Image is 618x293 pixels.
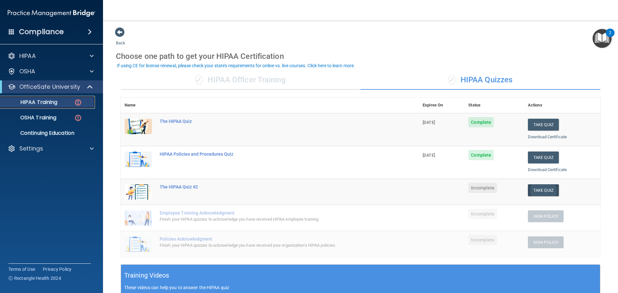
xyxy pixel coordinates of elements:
[8,266,35,272] a: Terms of Use
[8,52,94,60] a: HIPAA
[528,167,567,172] a: Download Certificate
[121,97,156,113] th: Name
[4,114,56,121] p: OSHA Training
[8,145,94,152] a: Settings
[423,120,435,125] span: [DATE]
[468,150,494,160] span: Complete
[8,83,93,91] a: OfficeSafe University
[528,236,564,248] button: Sign Policy
[528,210,564,222] button: Sign Policy
[160,119,387,124] div: The HIPAA Quiz
[124,270,169,281] h5: Training Videos
[19,27,64,36] h4: Compliance
[160,242,387,249] div: Finish your HIPAA quizzes to acknowledge you have received your organization’s HIPAA policies.
[609,33,611,41] div: 2
[8,7,95,20] img: PMB logo
[74,98,82,106] img: danger-circle.6113f641.png
[524,97,600,113] th: Actions
[4,99,57,105] p: HIPAA Training
[19,145,43,152] p: Settings
[160,236,387,242] div: Policies Acknowledgment
[468,235,497,245] span: Incomplete
[468,209,497,219] span: Incomplete
[19,83,80,91] p: OfficeSafe University
[4,130,92,136] p: Continuing Education
[593,29,612,48] button: Open Resource Center, 2 new notifications
[419,97,464,113] th: Expires On
[464,97,524,113] th: Status
[74,114,82,122] img: danger-circle.6113f641.png
[19,52,36,60] p: HIPAA
[19,68,35,75] p: OSHA
[116,47,605,66] div: Choose one path to get your HIPAA Certification
[117,63,355,68] div: If using CE for license renewal, please check your state's requirements for online vs. live cours...
[360,70,600,90] div: HIPAA Quizzes
[121,70,360,90] div: HIPAA Officer Training
[528,134,567,139] a: Download Certificate
[160,184,387,189] div: The HIPAA Quiz #2
[116,33,125,45] a: Back
[448,75,455,85] span: ✓
[528,119,559,131] button: Take Quiz
[160,215,387,223] div: Finish your HIPAA quizzes to acknowledge you have received HIPAA employee training.
[468,183,497,193] span: Incomplete
[528,184,559,196] button: Take Quiz
[8,68,94,75] a: OSHA
[116,62,356,69] button: If using CE for license renewal, please check your state's requirements for online vs. live cours...
[8,275,61,281] span: Ⓒ Rectangle Health 2024
[195,75,202,85] span: ✓
[124,285,597,290] p: These videos can help you to answer the HIPAA quiz
[160,151,387,157] div: HIPAA Policies and Procedures Quiz
[160,210,387,215] div: Employee Training Acknowledgment
[423,153,435,158] span: [DATE]
[43,266,72,272] a: Privacy Policy
[468,117,494,127] span: Complete
[528,151,559,163] button: Take Quiz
